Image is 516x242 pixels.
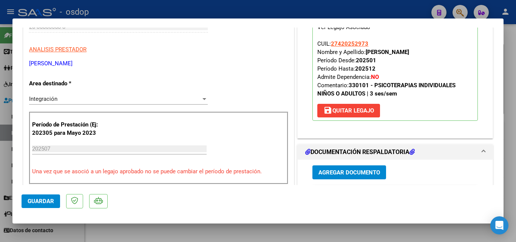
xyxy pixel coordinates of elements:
strong: 202512 [355,65,375,72]
button: Guardar [22,194,60,208]
div: Ver Legajo Asociado [317,23,370,31]
strong: 202501 [356,57,376,64]
p: [PERSON_NAME] [29,59,288,68]
span: CUIL: Nombre y Apellido: Período Desde: Período Hasta: Admite Dependencia: [317,40,456,97]
strong: NO [371,74,379,80]
mat-expansion-panel-header: DOCUMENTACIÓN RESPALDATORIA [298,145,493,160]
strong: [PERSON_NAME] [366,49,409,55]
button: Agregar Documento [312,165,386,179]
div: Open Intercom Messenger [490,216,508,234]
span: Integración [29,96,57,102]
p: Una vez que se asoció a un legajo aprobado no se puede cambiar el período de prestación. [32,167,285,176]
h1: DOCUMENTACIÓN RESPALDATORIA [305,148,415,157]
button: Quitar Legajo [317,104,380,117]
span: 27420252973 [331,40,368,47]
mat-icon: save [323,106,332,115]
span: ANALISIS PRESTADOR [29,46,87,53]
p: Area destinado * [29,79,107,88]
p: Legajo preaprobado para Período de Prestación: [312,12,478,121]
span: Quitar Legajo [323,107,374,114]
strong: 330101 - PSICOTERAPIAS INDIVIDUALES NIÑOS O ADULTOS | 3 ses/sem [317,82,456,97]
span: Agregar Documento [318,169,380,176]
span: Guardar [28,198,54,205]
p: Período de Prestación (Ej: 202305 para Mayo 2023 [32,120,108,137]
span: Comentario: [317,82,456,97]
